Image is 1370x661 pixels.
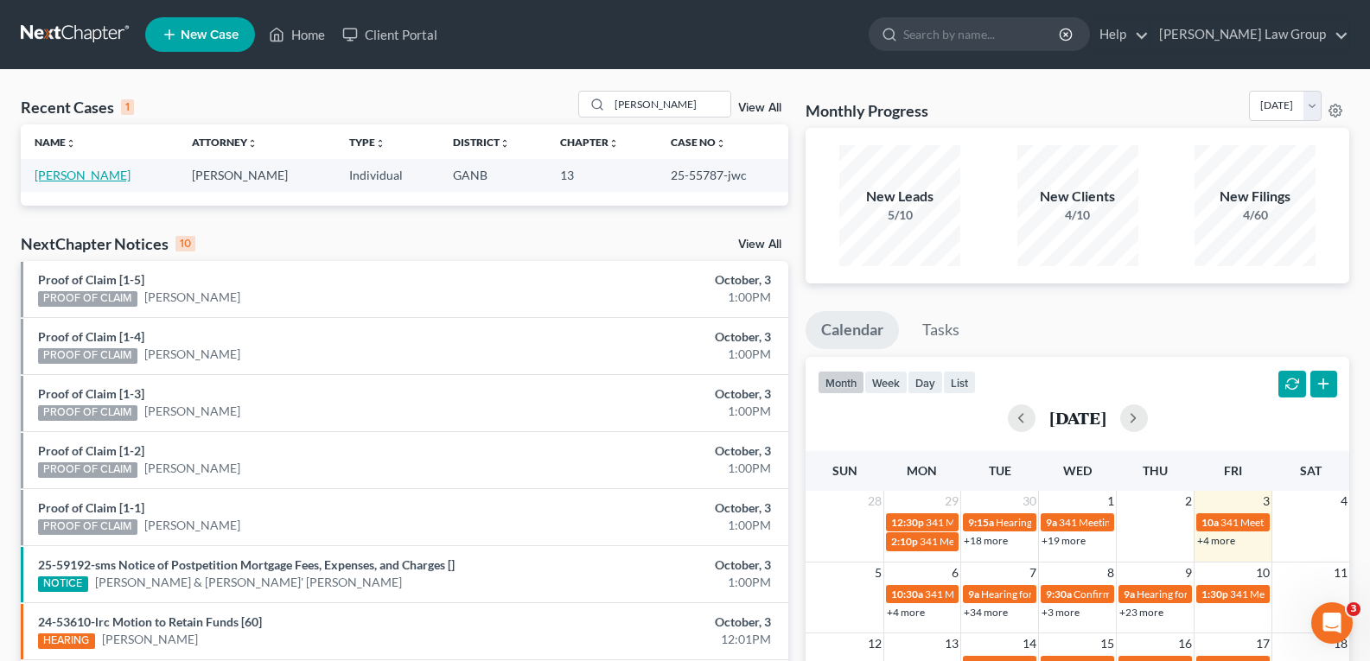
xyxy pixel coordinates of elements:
[247,138,258,149] i: unfold_more
[891,535,918,548] span: 2:10p
[964,606,1008,619] a: +34 more
[38,576,88,592] div: NOTICE
[609,92,730,117] input: Search by name...
[38,291,137,307] div: PROOF OF CLAIM
[38,557,455,572] a: 25-59192-sms Notice of Postpetition Mortgage Fees, Expenses, and Charges []
[1332,562,1349,583] span: 11
[38,348,137,364] div: PROOF OF CLAIM
[453,136,510,149] a: Districtunfold_more
[1059,516,1214,529] span: 341 Meeting for [PERSON_NAME]
[996,516,1131,529] span: Hearing for [PERSON_NAME]
[538,460,771,477] div: 1:00PM
[1150,19,1348,50] a: [PERSON_NAME] Law Group
[839,207,960,224] div: 5/10
[1201,588,1228,601] span: 1:30p
[538,328,771,346] div: October, 3
[538,499,771,517] div: October, 3
[500,138,510,149] i: unfold_more
[102,631,198,648] a: [PERSON_NAME]
[657,159,789,191] td: 25-55787-jwc
[1183,491,1194,512] span: 2
[832,463,857,478] span: Sun
[66,138,76,149] i: unfold_more
[887,606,925,619] a: +4 more
[538,271,771,289] div: October, 3
[1311,602,1353,644] iframe: Intercom live chat
[1091,19,1149,50] a: Help
[716,138,726,149] i: unfold_more
[1106,491,1116,512] span: 1
[439,159,547,191] td: GANB
[989,463,1011,478] span: Tue
[1339,491,1349,512] span: 4
[1195,187,1316,207] div: New Filings
[144,403,240,420] a: [PERSON_NAME]
[335,159,439,191] td: Individual
[560,136,619,149] a: Chapterunfold_more
[1021,633,1038,654] span: 14
[538,385,771,403] div: October, 3
[609,138,619,149] i: unfold_more
[546,159,656,191] td: 13
[192,136,258,149] a: Attorneyunfold_more
[538,631,771,648] div: 12:01PM
[538,613,771,631] div: October, 3
[1049,409,1106,427] h2: [DATE]
[1347,602,1360,616] span: 3
[38,272,144,287] a: Proof of Claim [1-5]
[121,99,134,115] div: 1
[738,238,781,251] a: View All
[349,136,386,149] a: Typeunfold_more
[538,289,771,306] div: 1:00PM
[1099,633,1116,654] span: 15
[375,138,386,149] i: unfold_more
[38,329,144,344] a: Proof of Claim [1-4]
[144,460,240,477] a: [PERSON_NAME]
[1183,562,1194,583] span: 9
[35,136,76,149] a: Nameunfold_more
[738,102,781,114] a: View All
[21,233,195,254] div: NextChapter Notices
[964,534,1008,547] a: +18 more
[38,614,262,629] a: 24-53610-lrc Motion to Retain Funds [60]
[538,442,771,460] div: October, 3
[175,236,195,251] div: 10
[178,159,335,191] td: [PERSON_NAME]
[538,556,771,574] div: October, 3
[144,289,240,306] a: [PERSON_NAME]
[1119,606,1163,619] a: +23 more
[1261,491,1271,512] span: 3
[839,187,960,207] div: New Leads
[818,371,864,394] button: month
[864,371,908,394] button: week
[144,517,240,534] a: [PERSON_NAME]
[1176,633,1194,654] span: 16
[1143,463,1168,478] span: Thu
[1224,463,1242,478] span: Fri
[1254,633,1271,654] span: 17
[950,562,960,583] span: 6
[907,463,937,478] span: Mon
[538,346,771,363] div: 1:00PM
[21,97,134,118] div: Recent Cases
[943,633,960,654] span: 13
[866,491,883,512] span: 28
[38,405,137,421] div: PROOF OF CLAIM
[671,136,726,149] a: Case Nounfold_more
[38,633,95,649] div: HEARING
[334,19,446,50] a: Client Portal
[925,588,1080,601] span: 341 Meeting for [PERSON_NAME]
[806,311,899,349] a: Calendar
[181,29,239,41] span: New Case
[144,346,240,363] a: [PERSON_NAME]
[1124,588,1135,601] span: 9a
[907,311,975,349] a: Tasks
[38,500,144,515] a: Proof of Claim [1-1]
[538,574,771,591] div: 1:00PM
[968,588,979,601] span: 9a
[1017,207,1138,224] div: 4/10
[1046,588,1072,601] span: 9:30a
[1106,562,1116,583] span: 8
[920,535,1075,548] span: 341 Meeting for [PERSON_NAME]
[873,562,883,583] span: 5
